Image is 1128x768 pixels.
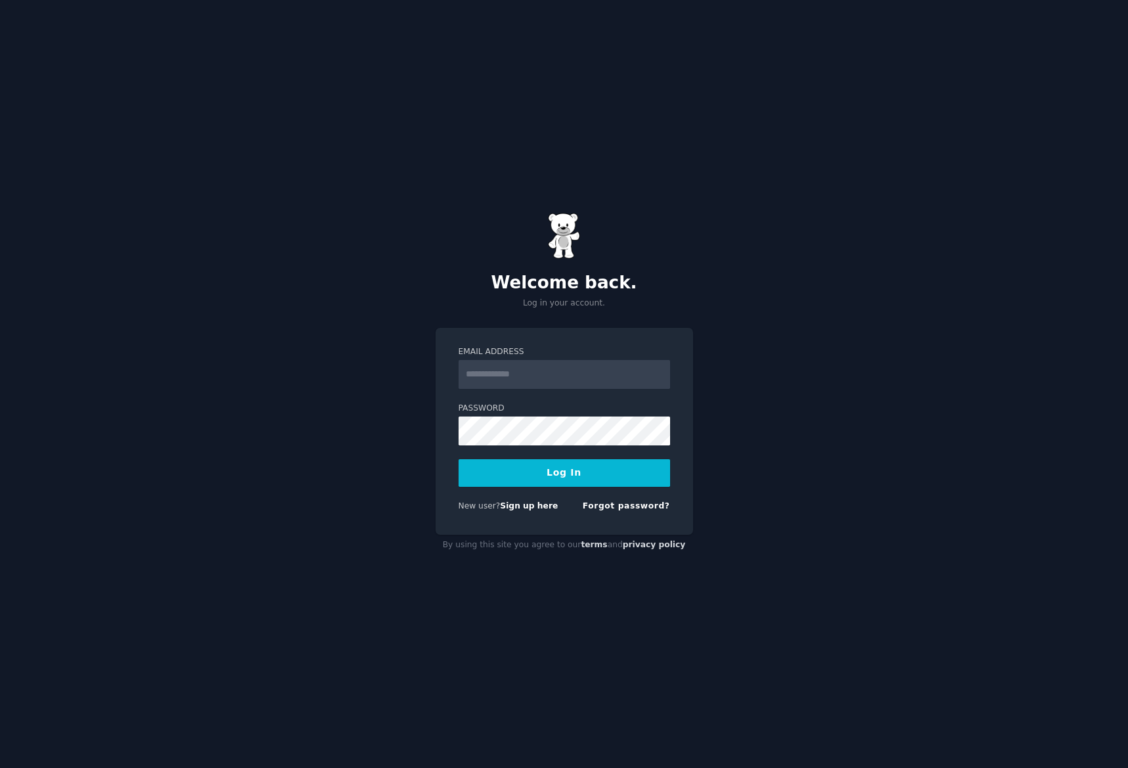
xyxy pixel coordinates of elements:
[436,273,693,294] h2: Welcome back.
[500,501,558,510] a: Sign up here
[459,346,670,358] label: Email Address
[583,501,670,510] a: Forgot password?
[548,213,581,259] img: Gummy Bear
[436,298,693,309] p: Log in your account.
[459,403,670,415] label: Password
[623,540,686,549] a: privacy policy
[459,459,670,487] button: Log In
[459,501,501,510] span: New user?
[436,535,693,556] div: By using this site you agree to our and
[581,540,607,549] a: terms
